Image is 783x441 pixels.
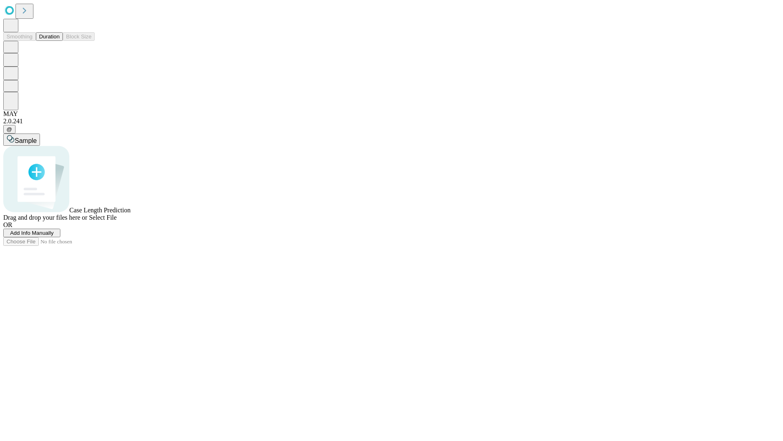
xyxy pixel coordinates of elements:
[10,230,54,236] span: Add Info Manually
[3,134,40,146] button: Sample
[36,32,63,41] button: Duration
[3,214,87,221] span: Drag and drop your files here or
[3,110,780,118] div: MAY
[3,229,60,237] button: Add Info Manually
[63,32,95,41] button: Block Size
[3,118,780,125] div: 2.0.241
[3,125,15,134] button: @
[3,32,36,41] button: Smoothing
[3,221,12,228] span: OR
[69,207,130,214] span: Case Length Prediction
[15,137,37,144] span: Sample
[7,126,12,132] span: @
[89,214,117,221] span: Select File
